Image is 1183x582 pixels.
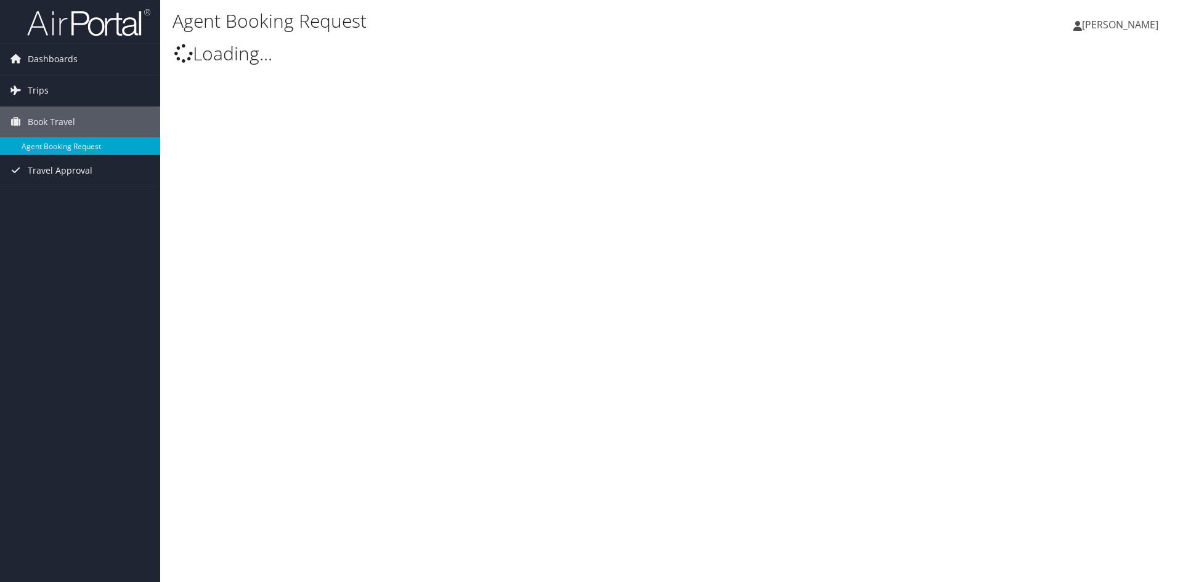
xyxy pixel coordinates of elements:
[28,155,92,186] span: Travel Approval
[1073,6,1171,43] a: [PERSON_NAME]
[1082,18,1158,31] span: [PERSON_NAME]
[28,44,78,75] span: Dashboards
[28,75,49,106] span: Trips
[28,107,75,137] span: Book Travel
[173,8,838,34] h1: Agent Booking Request
[174,41,272,66] span: Loading...
[27,8,150,37] img: airportal-logo.png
